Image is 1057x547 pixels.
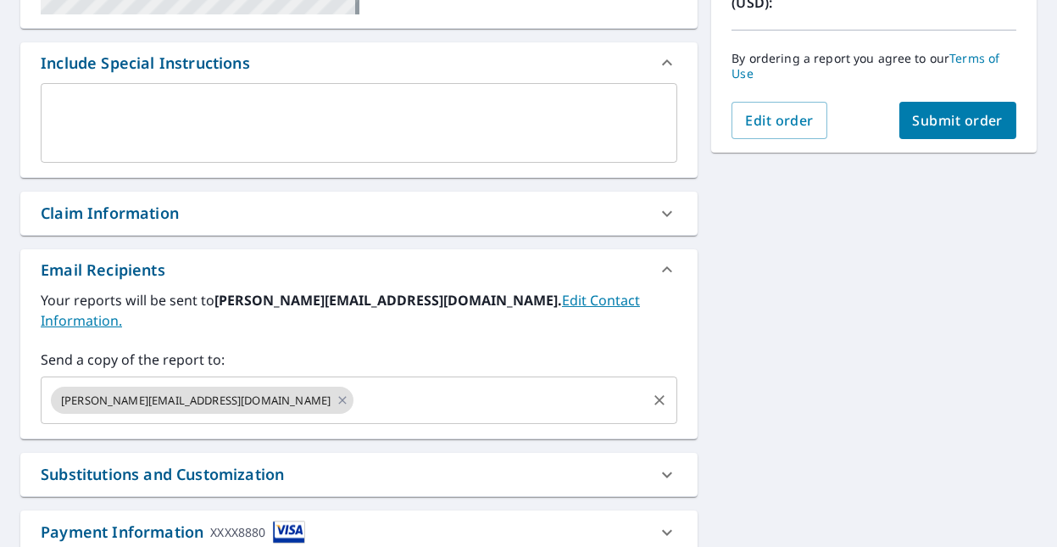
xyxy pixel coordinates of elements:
div: Email Recipients [41,259,165,282]
div: Email Recipients [20,249,698,290]
button: Edit order [732,102,827,139]
span: [PERSON_NAME][EMAIL_ADDRESS][DOMAIN_NAME] [51,393,341,409]
div: XXXX8880 [210,521,265,544]
div: Claim Information [41,202,179,225]
a: Terms of Use [732,50,999,81]
div: Payment Information [41,521,305,544]
button: Clear [648,388,671,412]
label: Send a copy of the report to: [41,349,677,370]
div: Include Special Instructions [41,52,250,75]
span: Edit order [745,111,814,130]
p: By ordering a report you agree to our [732,51,1016,81]
div: Substitutions and Customization [41,463,284,486]
span: Submit order [913,111,1004,130]
div: Substitutions and Customization [20,453,698,496]
label: Your reports will be sent to [41,290,677,331]
img: cardImage [273,521,305,544]
div: Include Special Instructions [20,42,698,83]
div: Claim Information [20,192,698,235]
b: [PERSON_NAME][EMAIL_ADDRESS][DOMAIN_NAME]. [214,291,562,310]
button: Submit order [899,102,1017,139]
div: [PERSON_NAME][EMAIL_ADDRESS][DOMAIN_NAME] [51,387,353,414]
